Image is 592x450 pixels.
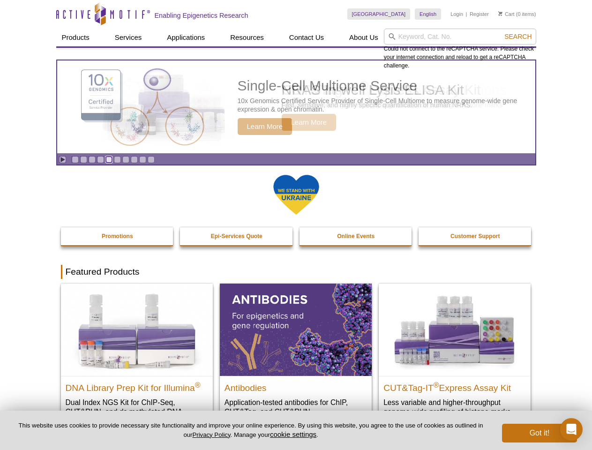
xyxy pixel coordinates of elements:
a: Toggle autoplay [59,156,66,163]
a: Go to slide 5 [105,156,112,163]
a: Go to slide 9 [139,156,146,163]
a: CUT&Tag-IT® Express Assay Kit CUT&Tag-IT®Express Assay Kit Less variable and higher-throughput ge... [379,284,531,426]
a: Go to slide 6 [114,156,121,163]
a: Epi-Services Quote [180,227,293,245]
a: Go to slide 4 [97,156,104,163]
input: Keyword, Cat. No. [384,29,536,45]
a: Register [470,11,489,17]
p: Application-tested antibodies for ChIP, CUT&Tag, and CUT&RUN. [225,397,367,417]
sup: ® [195,381,201,389]
p: Dual Index NGS Kit for ChIP-Seq, CUT&RUN, and ds methylated DNA assays. [66,397,208,426]
img: Your Cart [498,11,502,16]
a: Go to slide 8 [131,156,138,163]
a: Services [109,29,148,46]
a: Promotions [61,227,174,245]
a: Cart [498,11,515,17]
strong: Epi-Services Quote [211,233,262,240]
a: English [415,8,441,20]
a: About Us [344,29,384,46]
img: DNA Library Prep Kit for Illumina [61,284,213,375]
h2: DNA Library Prep Kit for Illumina [66,379,208,393]
h2: Antibodies [225,379,367,393]
button: Got it! [502,424,577,442]
img: All Antibodies [220,284,372,375]
strong: Customer Support [450,233,500,240]
a: Contact Us [284,29,330,46]
li: | [466,8,467,20]
p: Less variable and higher-throughput genome-wide profiling of histone marks​. [383,397,526,417]
h2: Featured Products [61,265,532,279]
a: DNA Library Prep Kit for Illumina DNA Library Prep Kit for Illumina® Dual Index NGS Kit for ChIP-... [61,284,213,435]
a: Go to slide 1 [72,156,79,163]
li: (0 items) [498,8,536,20]
a: Go to slide 2 [80,156,87,163]
span: Search [504,33,532,40]
a: Resources [225,29,270,46]
button: Search [502,32,534,41]
sup: ® [434,381,439,389]
h2: Enabling Epigenetics Research [155,11,248,20]
button: cookie settings [270,430,316,438]
img: CUT&Tag-IT® Express Assay Kit [379,284,531,375]
a: Applications [161,29,210,46]
a: Go to slide 3 [89,156,96,163]
strong: Promotions [102,233,133,240]
a: Privacy Policy [192,431,230,438]
div: Could not connect to the reCAPTCHA service. Please check your internet connection and reload to g... [384,29,536,70]
a: All Antibodies Antibodies Application-tested antibodies for ChIP, CUT&Tag, and CUT&RUN. [220,284,372,426]
a: Customer Support [419,227,532,245]
a: Go to slide 7 [122,156,129,163]
a: Products [56,29,95,46]
a: Go to slide 10 [148,156,155,163]
p: This website uses cookies to provide necessary site functionality and improve your online experie... [15,421,487,439]
a: Login [450,11,463,17]
strong: Online Events [337,233,375,240]
div: Open Intercom Messenger [560,418,583,441]
h2: CUT&Tag-IT Express Assay Kit [383,379,526,393]
img: We Stand With Ukraine [273,174,320,216]
a: [GEOGRAPHIC_DATA] [347,8,411,20]
a: Online Events [300,227,413,245]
